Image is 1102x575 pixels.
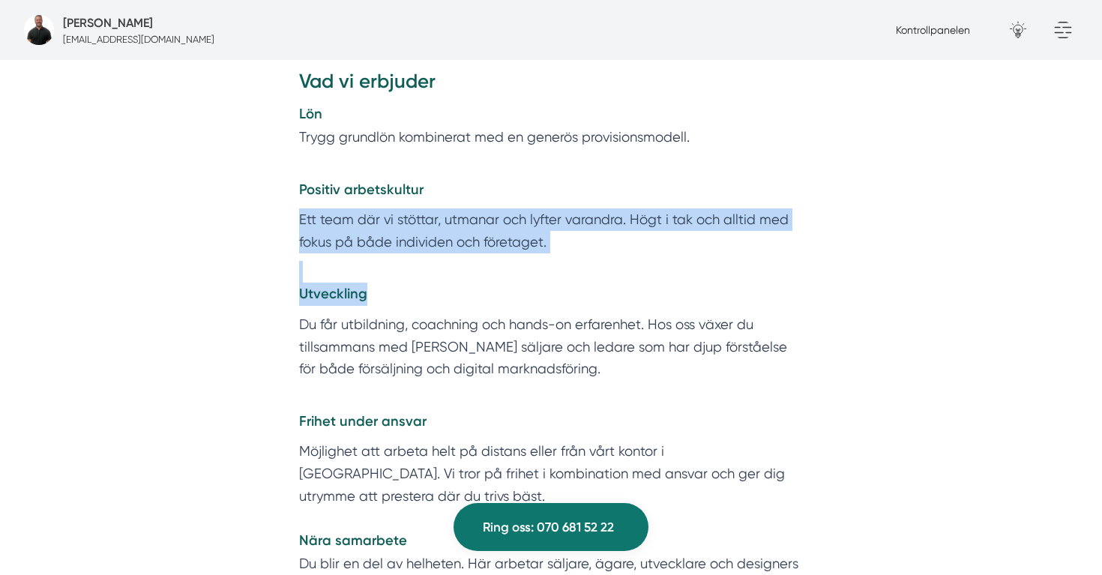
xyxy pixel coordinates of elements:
[299,181,424,198] strong: Positiv arbetskultur
[299,313,803,380] p: Du får utbildning, coachning och hands-on erfarenhet. Hos oss växer du tillsammans med [PERSON_NA...
[63,32,214,46] p: [EMAIL_ADDRESS][DOMAIN_NAME]
[299,286,367,302] strong: Utveckling
[299,413,427,430] strong: Frihet under ansvar
[454,503,648,551] a: Ring oss: 070 681 52 22
[299,103,803,148] p: Trygg grundlön kombinerat med en generös provisionsmodell.
[299,68,803,103] h3: Vad vi erbjuder
[24,15,54,45] img: bild-pa-smartproduktion-foretag-webbyraer-i-borlange-dalarnas-lan.jpg
[299,532,407,549] strong: Nära samarbete
[299,208,803,253] p: Ett team där vi stöttar, utmanar och lyfter varandra. Högt i tak och alltid med fokus på både ind...
[896,24,970,36] a: Kontrollpanelen
[63,13,153,32] h5: Försäljare
[483,517,614,538] span: Ring oss: 070 681 52 22
[299,106,322,122] strong: Lön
